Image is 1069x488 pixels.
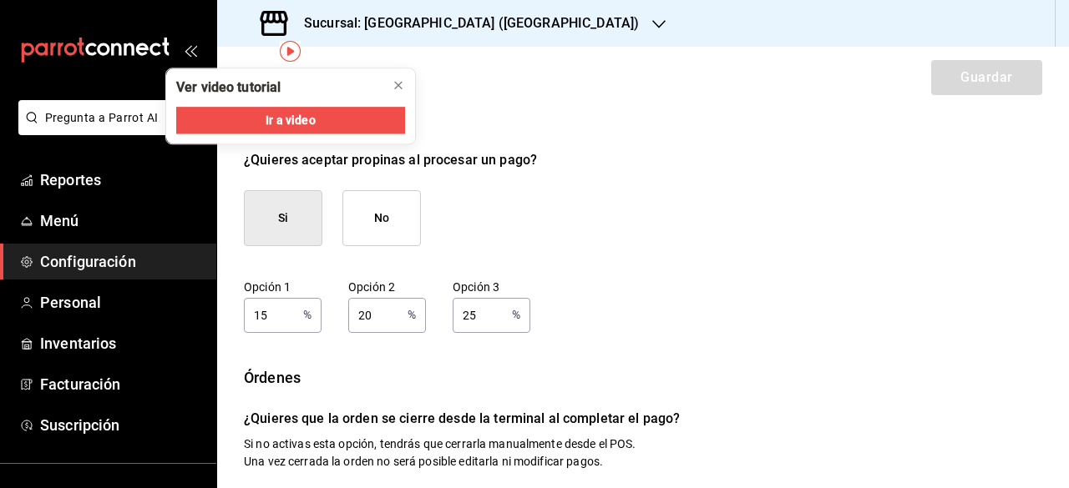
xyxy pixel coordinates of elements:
[342,190,421,246] button: No
[184,43,197,57] button: open_drawer_menu
[385,72,412,98] button: close
[348,280,426,292] label: Opción 2
[176,107,405,133] button: Ir a video
[280,41,301,62] img: Tooltip marker
[512,306,520,324] p: %
[40,291,203,314] span: Personal
[244,108,1042,130] div: Propina
[12,121,205,138] a: Pregunta a Parrot AI
[244,409,1042,429] p: ¿Quieres que la orden se cierre desde la terminal al completar el pago?
[40,250,203,273] span: Configuración
[45,109,180,127] span: Pregunta a Parrot AI
[244,435,1042,470] p: Si no activas esta opción, tendrás que cerrarla manualmente desde el POS. Una vez cerrada la orde...
[291,13,639,33] h3: Sucursal: [GEOGRAPHIC_DATA] ([GEOGRAPHIC_DATA])
[40,414,203,436] span: Suscripción
[40,332,203,355] span: Inventarios
[40,169,203,191] span: Reportes
[244,280,322,292] label: Opción 1
[408,306,416,324] p: %
[18,100,205,135] button: Pregunta a Parrot AI
[40,373,203,395] span: Facturación
[244,150,1042,170] p: ¿Quieres aceptar propinas al procesar un pago?
[40,209,203,232] span: Menú
[244,190,322,246] button: Si
[176,78,281,97] div: Ver video tutorial
[303,306,312,324] p: %
[266,112,315,129] span: Ir a video
[244,366,1042,389] div: Órdenes
[453,280,530,292] label: Opción 3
